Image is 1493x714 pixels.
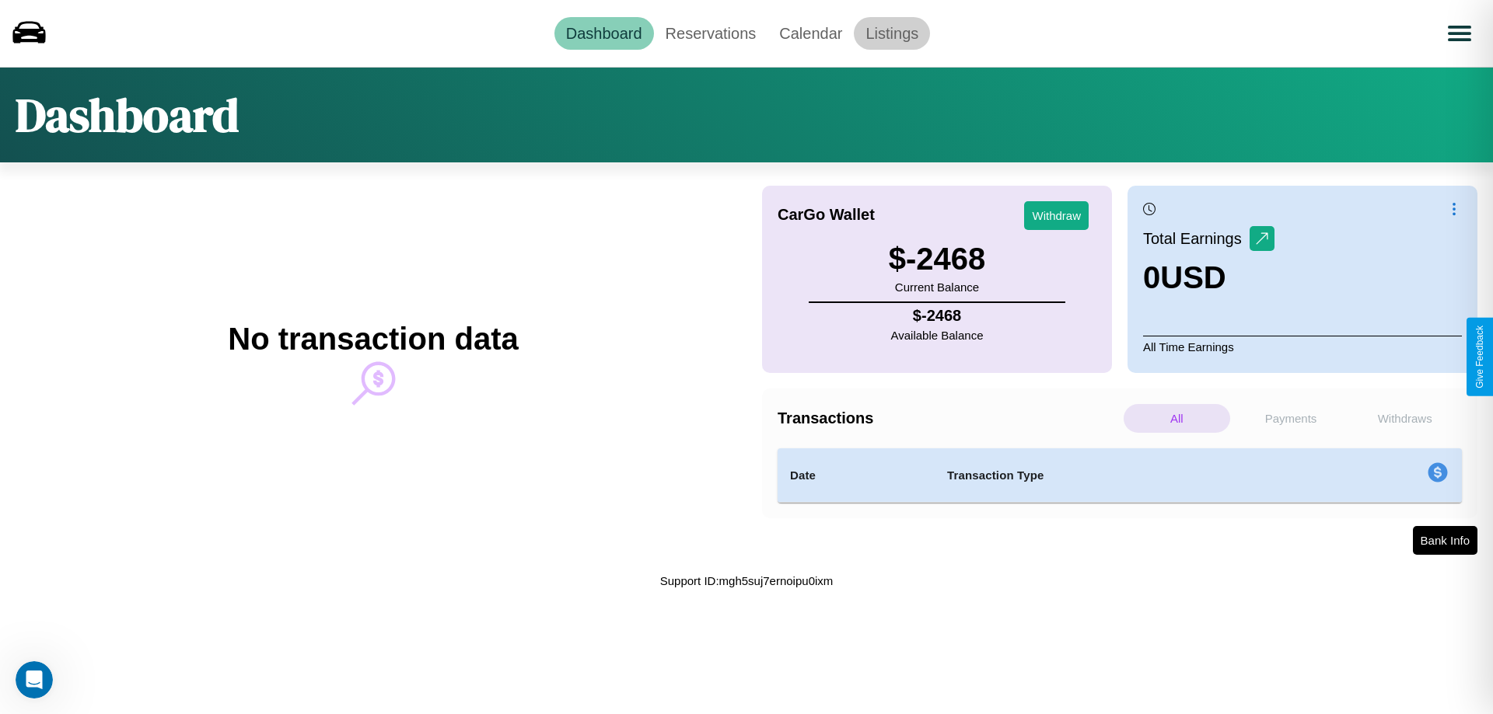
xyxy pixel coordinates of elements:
[16,661,53,698] iframe: Intercom live chat
[1024,201,1089,230] button: Withdraw
[16,83,239,147] h1: Dashboard
[790,466,922,485] h4: Date
[889,242,986,277] h3: $ -2468
[947,466,1300,485] h4: Transaction Type
[228,322,518,357] h2: No transaction data
[778,206,875,224] h4: CarGo Wallet
[1143,336,1462,357] p: All Time Earnings
[767,17,854,50] a: Calendar
[891,307,984,325] h4: $ -2468
[1143,260,1274,295] h3: 0 USD
[778,448,1462,503] table: simple table
[554,17,654,50] a: Dashboard
[1474,326,1485,388] div: Give Feedback
[778,409,1120,427] h4: Transactions
[1124,404,1230,433] p: All
[1438,12,1481,55] button: Open menu
[654,17,768,50] a: Reservations
[1413,526,1477,555] button: Bank Info
[1238,404,1344,433] p: Payments
[889,277,986,298] p: Current Balance
[660,570,834,591] p: Support ID: mgh5suj7ernoipu0ixm
[1143,225,1250,253] p: Total Earnings
[854,17,930,50] a: Listings
[891,325,984,346] p: Available Balance
[1351,404,1458,433] p: Withdraws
